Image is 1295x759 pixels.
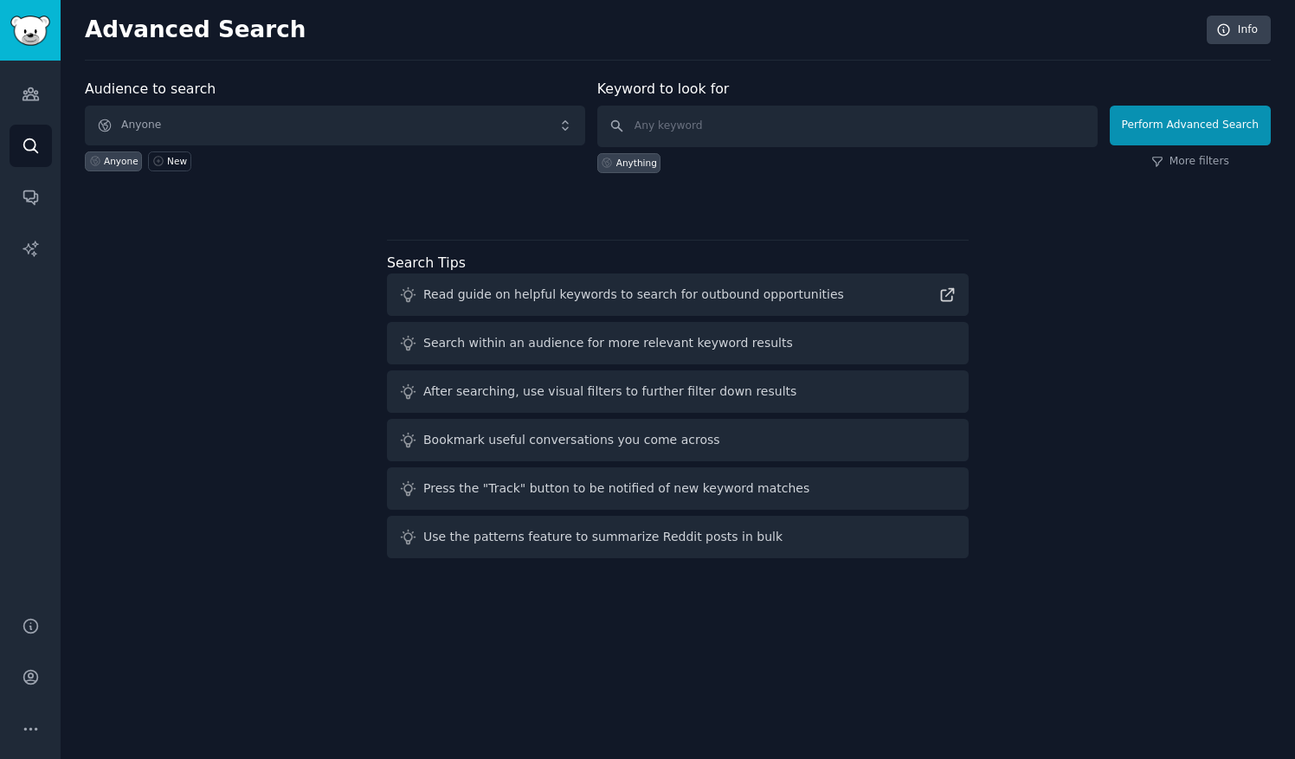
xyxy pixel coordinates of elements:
[1151,154,1229,170] a: More filters
[423,286,844,304] div: Read guide on helpful keywords to search for outbound opportunities
[423,383,796,401] div: After searching, use visual filters to further filter down results
[616,157,657,169] div: Anything
[1207,16,1271,45] a: Info
[423,479,809,498] div: Press the "Track" button to be notified of new keyword matches
[167,155,187,167] div: New
[85,106,585,145] button: Anyone
[387,254,466,271] label: Search Tips
[85,16,1197,44] h2: Advanced Search
[423,528,783,546] div: Use the patterns feature to summarize Reddit posts in bulk
[148,151,190,171] a: New
[423,431,720,449] div: Bookmark useful conversations you come across
[85,80,216,97] label: Audience to search
[597,106,1098,147] input: Any keyword
[1110,106,1271,145] button: Perform Advanced Search
[423,334,793,352] div: Search within an audience for more relevant keyword results
[597,80,730,97] label: Keyword to look for
[10,16,50,46] img: GummySearch logo
[104,155,139,167] div: Anyone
